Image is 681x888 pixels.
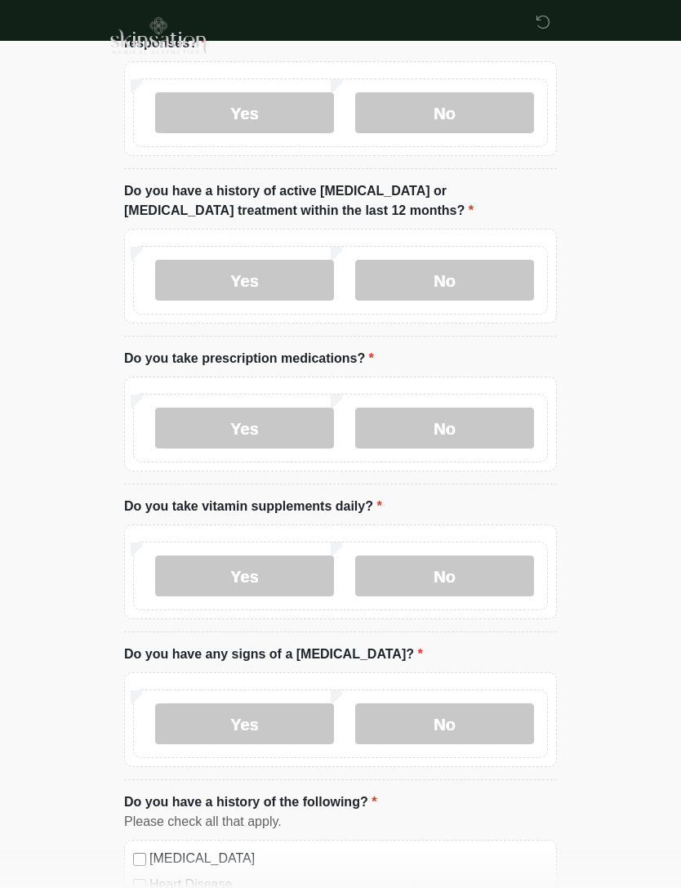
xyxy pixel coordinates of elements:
label: Do you take prescription medications? [124,349,374,368]
input: [MEDICAL_DATA] [133,853,146,866]
label: [MEDICAL_DATA] [149,849,548,868]
label: No [355,92,534,133]
label: Do you have a history of active [MEDICAL_DATA] or [MEDICAL_DATA] treatment within the last 12 mon... [124,181,557,221]
label: Yes [155,556,334,596]
label: No [355,556,534,596]
label: No [355,408,534,448]
img: Skinsation Medical Aesthetics Logo [108,12,207,56]
label: Do you have a history of the following? [124,792,376,812]
label: No [355,260,534,301]
label: Do you take vitamin supplements daily? [124,497,382,516]
label: Yes [155,703,334,744]
label: Do you have any signs of a [MEDICAL_DATA]? [124,645,423,664]
label: No [355,703,534,744]
div: Please check all that apply. [124,812,557,832]
label: Yes [155,408,334,448]
label: Yes [155,92,334,133]
label: Yes [155,260,334,301]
